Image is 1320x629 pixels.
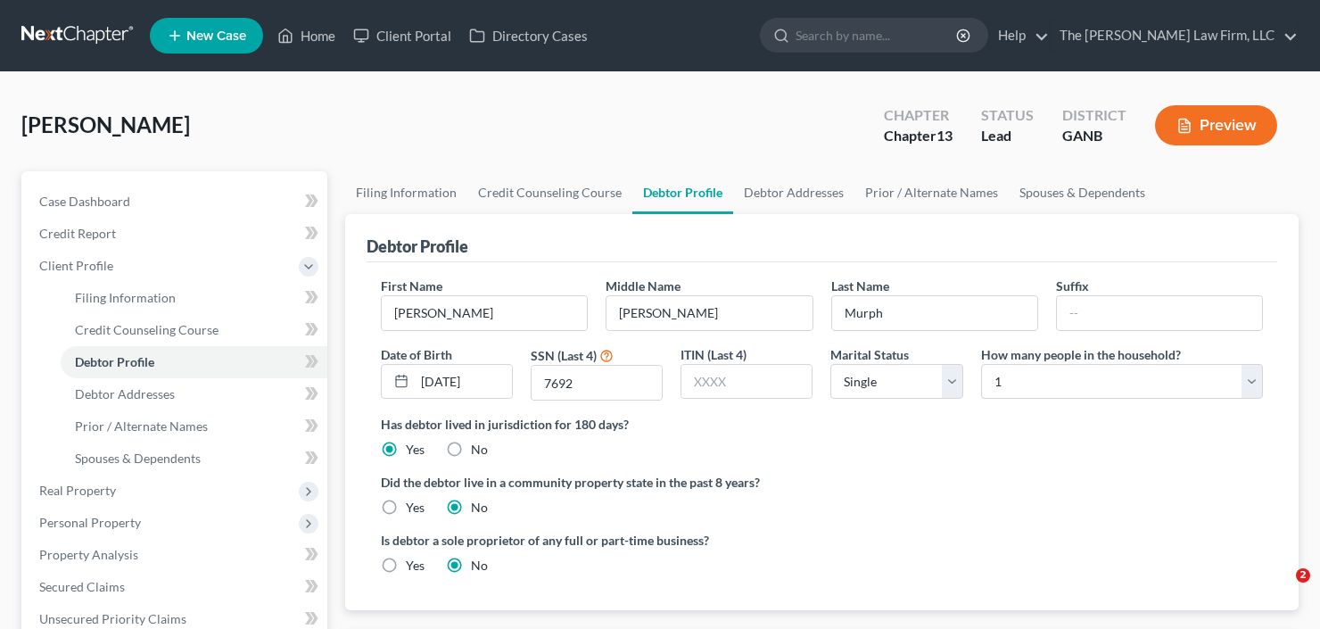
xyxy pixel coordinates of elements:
[345,171,467,214] a: Filing Information
[75,418,208,434] span: Prior / Alternate Names
[981,345,1181,364] label: How many people in the household?
[854,171,1009,214] a: Prior / Alternate Names
[61,346,327,378] a: Debtor Profile
[632,171,733,214] a: Debtor Profile
[75,290,176,305] span: Filing Information
[884,105,953,126] div: Chapter
[381,531,813,550] label: Is debtor a sole proprietor of any full or part-time business?
[471,557,488,575] label: No
[381,345,452,364] label: Date of Birth
[39,194,130,209] span: Case Dashboard
[75,322,219,337] span: Credit Counseling Course
[467,171,632,214] a: Credit Counseling Course
[61,378,327,410] a: Debtor Addresses
[681,345,747,364] label: ITIN (Last 4)
[61,443,327,475] a: Spouses & Dependents
[406,441,425,459] label: Yes
[406,499,425,517] label: Yes
[382,296,587,330] input: --
[39,258,113,273] span: Client Profile
[1056,277,1089,295] label: Suffix
[25,186,327,218] a: Case Dashboard
[39,515,141,530] span: Personal Property
[832,296,1037,330] input: --
[381,415,1263,434] label: Has debtor lived in jurisdiction for 180 days?
[75,354,154,369] span: Debtor Profile
[25,571,327,603] a: Secured Claims
[1009,171,1156,214] a: Spouses & Dependents
[989,20,1049,52] a: Help
[681,365,812,399] input: XXXX
[796,19,959,52] input: Search by name...
[1062,105,1126,126] div: District
[531,346,597,365] label: SSN (Last 4)
[831,277,889,295] label: Last Name
[61,410,327,443] a: Prior / Alternate Names
[733,171,854,214] a: Debtor Addresses
[1155,105,1277,145] button: Preview
[268,20,344,52] a: Home
[344,20,460,52] a: Client Portal
[471,441,488,459] label: No
[21,112,190,137] span: [PERSON_NAME]
[39,547,138,562] span: Property Analysis
[61,282,327,314] a: Filing Information
[981,126,1034,146] div: Lead
[186,29,246,43] span: New Case
[884,126,953,146] div: Chapter
[1259,568,1302,611] iframe: Intercom live chat
[1296,568,1310,583] span: 2
[1057,296,1262,330] input: --
[981,105,1034,126] div: Status
[39,579,125,594] span: Secured Claims
[381,277,442,295] label: First Name
[415,365,512,399] input: MM/DD/YYYY
[367,236,468,257] div: Debtor Profile
[606,277,681,295] label: Middle Name
[1062,126,1126,146] div: GANB
[606,296,812,330] input: M.I
[39,226,116,241] span: Credit Report
[75,451,201,466] span: Spouses & Dependents
[381,473,1263,492] label: Did the debtor live in a community property state in the past 8 years?
[39,611,186,626] span: Unsecured Priority Claims
[25,218,327,250] a: Credit Report
[406,557,425,575] label: Yes
[471,499,488,517] label: No
[75,386,175,401] span: Debtor Addresses
[39,483,116,498] span: Real Property
[830,345,909,364] label: Marital Status
[532,366,662,400] input: XXXX
[25,539,327,571] a: Property Analysis
[936,127,953,144] span: 13
[460,20,597,52] a: Directory Cases
[1051,20,1298,52] a: The [PERSON_NAME] Law Firm, LLC
[61,314,327,346] a: Credit Counseling Course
